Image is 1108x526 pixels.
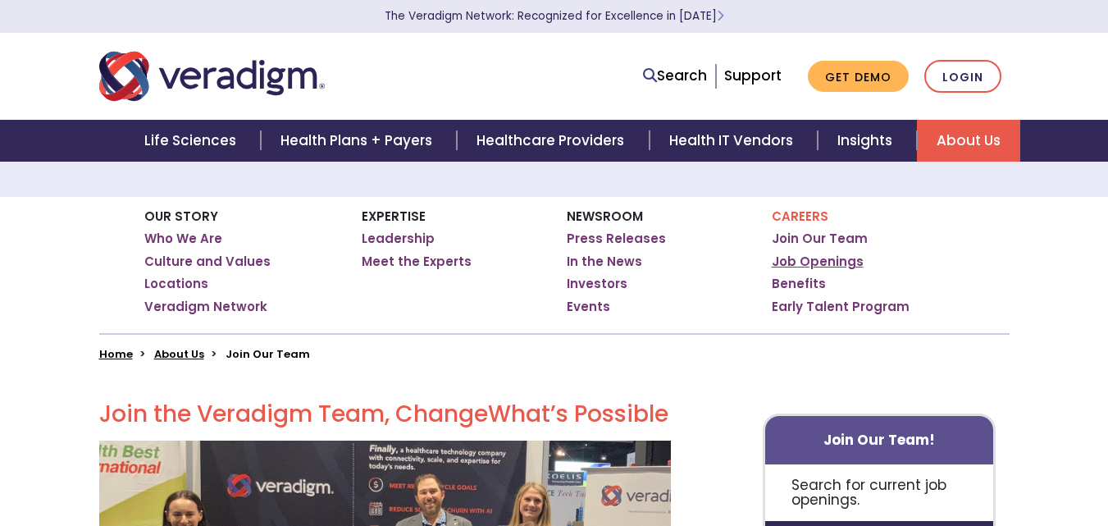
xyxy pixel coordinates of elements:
a: Login [924,60,1001,94]
a: Early Talent Program [772,299,910,315]
a: Veradigm Network [144,299,267,315]
a: Investors [567,276,627,292]
a: About Us [154,346,204,362]
a: Job Openings [772,254,864,270]
span: What’s Possible [488,398,668,430]
h2: Join the Veradigm Team, Change [99,400,671,428]
a: Culture and Values [144,254,271,270]
a: Benefits [772,276,826,292]
a: Health Plans + Payers [261,120,457,162]
a: Press Releases [567,231,666,247]
a: About Us [917,120,1020,162]
a: Home [99,346,133,362]
a: In the News [567,254,642,270]
a: Who We Are [144,231,222,247]
strong: Join Our Team! [823,430,935,450]
a: Locations [144,276,208,292]
a: Join Our Team [772,231,868,247]
p: Search for current job openings. [765,464,994,521]
a: Search [643,65,707,87]
a: Meet the Experts [362,254,472,270]
a: Support [724,66,782,85]
a: Life Sciences [125,120,261,162]
a: Insights [818,120,917,162]
a: Health IT Vendors [650,120,818,162]
a: Leadership [362,231,435,247]
a: Healthcare Providers [457,120,649,162]
a: Get Demo [808,61,909,93]
a: Events [567,299,610,315]
img: Veradigm logo [99,49,325,103]
a: The Veradigm Network: Recognized for Excellence in [DATE]Learn More [385,8,724,24]
span: Learn More [717,8,724,24]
